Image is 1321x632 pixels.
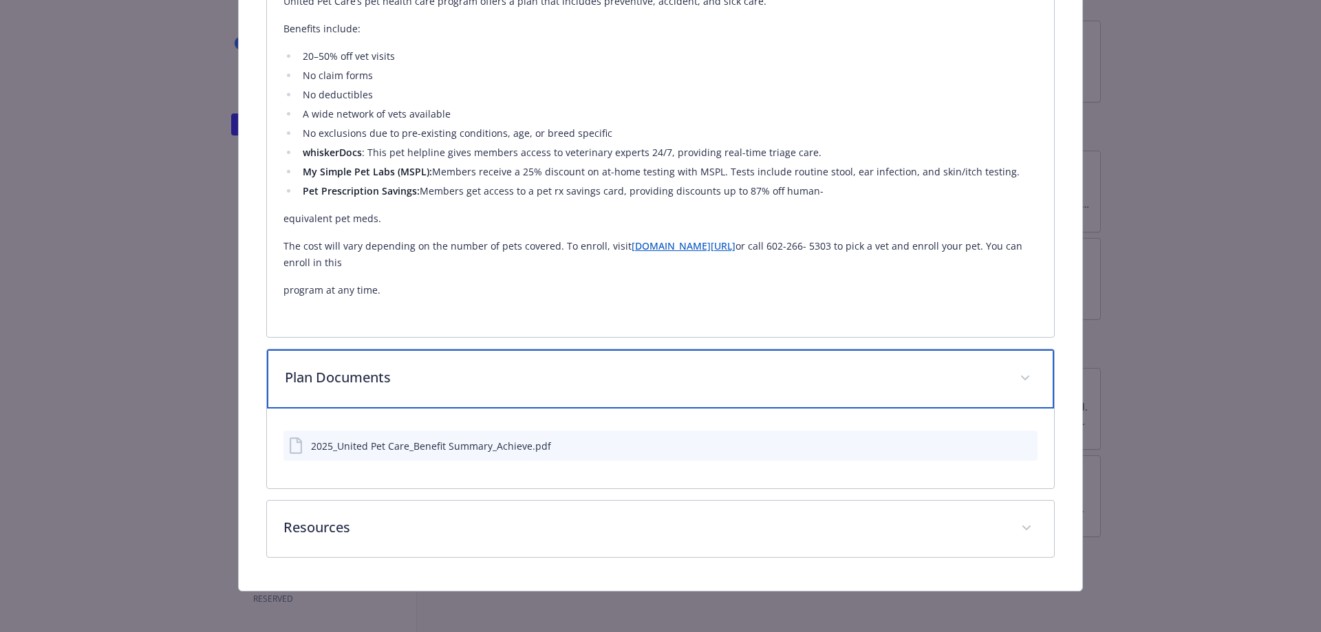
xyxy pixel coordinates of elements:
[283,21,1038,37] p: Benefits include:
[299,67,1038,84] li: No claim forms
[299,144,1038,161] li: : This pet helpline gives members access to veterinary experts 24/7, providing real-time triage c...
[998,439,1009,453] button: download file
[299,48,1038,65] li: 20–50% off vet visits
[283,517,1005,538] p: Resources
[283,238,1038,271] p: The cost will vary depending on the number of pets covered. To enroll, visit or call 602-266- 530...
[299,164,1038,180] li: Members receive a 25% discount on at-home testing with MSPL. Tests include routine stool, ear inf...
[632,239,735,252] a: [DOMAIN_NAME][URL]
[303,184,420,197] strong: Pet Prescription Savings:
[299,87,1038,103] li: No deductibles
[311,439,551,453] div: 2025_United Pet Care_Benefit Summary_Achieve.pdf
[303,165,432,178] strong: My Simple Pet Labs (MSPL):
[303,146,362,159] strong: whiskerDocs
[285,367,1004,388] p: Plan Documents
[1020,439,1032,453] button: preview file
[283,282,1038,298] p: program at any time.
[267,349,1055,408] div: Plan Documents
[283,210,1038,227] p: equivalent pet meds.
[267,408,1055,488] div: Plan Documents
[267,501,1055,557] div: Resources
[299,106,1038,122] li: A wide network of vets available
[299,125,1038,142] li: No exclusions due to pre-existing conditions, age, or breed specific
[299,183,1038,199] li: Members get access to a pet rx savings card, providing discounts up to 87% off human-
